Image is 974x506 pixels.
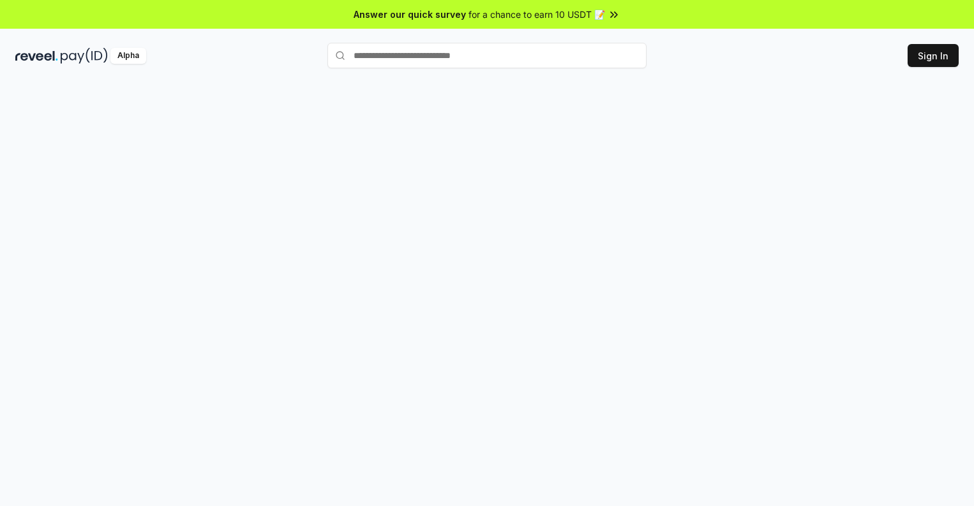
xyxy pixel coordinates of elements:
[61,48,108,64] img: pay_id
[908,44,959,67] button: Sign In
[110,48,146,64] div: Alpha
[354,8,466,21] span: Answer our quick survey
[468,8,605,21] span: for a chance to earn 10 USDT 📝
[15,48,58,64] img: reveel_dark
